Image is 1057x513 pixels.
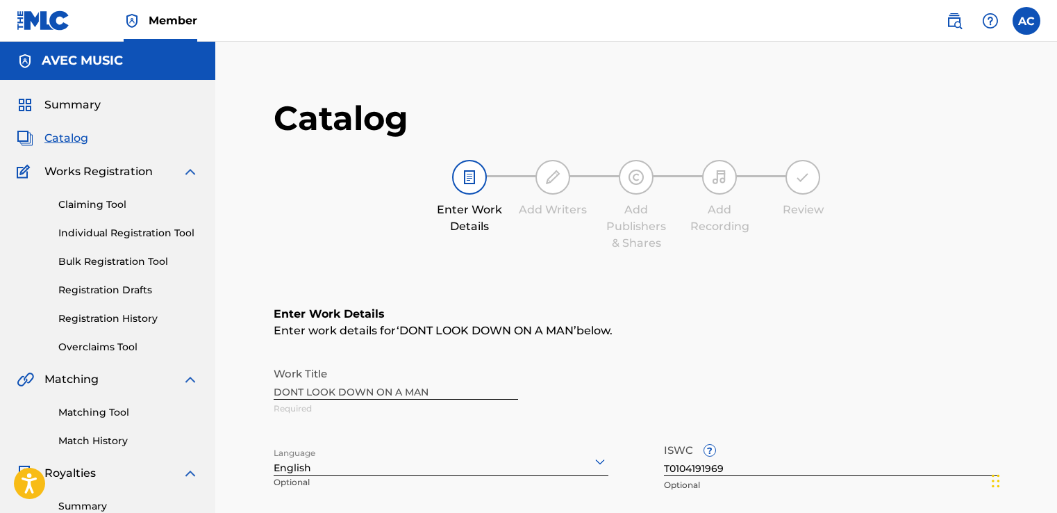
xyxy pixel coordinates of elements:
[58,283,199,298] a: Registration Drafts
[182,163,199,180] img: expand
[982,13,999,29] img: help
[399,324,574,337] span: DONT LOOK DOWN ON A MAN
[461,169,478,186] img: step indicator icon for Enter Work Details
[44,163,153,180] span: Works Registration
[44,130,88,147] span: Catalog
[17,371,34,388] img: Matching
[1013,7,1040,35] div: User Menu
[44,97,101,113] span: Summary
[1018,320,1057,432] iframe: Resource Center
[17,53,33,70] img: Accounts
[946,13,963,29] img: search
[274,306,999,323] h6: Enter Work Details
[435,202,504,235] div: Enter Work Details
[711,169,728,186] img: step indicator icon for Add Recording
[17,130,33,147] img: Catalog
[17,10,70,31] img: MLC Logo
[44,465,96,482] span: Royalties
[17,465,33,482] img: Royalties
[58,340,199,355] a: Overclaims Tool
[149,13,197,28] span: Member
[42,53,123,69] h5: AVEC MUSIC
[576,324,613,337] span: below.
[794,169,811,186] img: step indicator icon for Review
[518,202,588,218] div: Add Writers
[601,202,671,252] div: Add Publishers & Shares
[704,445,715,456] span: ?
[182,371,199,388] img: expand
[940,7,968,35] a: Public Search
[58,311,199,326] a: Registration History
[58,405,199,420] a: Matching Tool
[976,7,1004,35] div: Help
[397,324,576,337] span: DONT LOOK DOWN ON A MAN
[17,97,33,113] img: Summary
[544,169,561,186] img: step indicator icon for Add Writers
[58,197,199,212] a: Claiming Tool
[58,254,199,269] a: Bulk Registration Tool
[685,202,754,235] div: Add Recording
[124,13,140,29] img: Top Rightsholder
[182,465,199,482] img: expand
[17,163,35,180] img: Works Registration
[664,479,999,491] p: Optional
[988,446,1057,513] iframe: Chat Widget
[768,202,838,218] div: Review
[58,226,199,241] a: Individual Registration Tool
[17,97,101,113] a: SummarySummary
[44,371,99,388] span: Matching
[628,169,644,186] img: step indicator icon for Add Publishers & Shares
[58,434,199,448] a: Match History
[992,460,1000,502] div: Drag
[274,324,397,337] span: Enter work details for
[17,130,88,147] a: CatalogCatalog
[274,476,384,499] p: Optional
[274,97,999,139] h1: Catalog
